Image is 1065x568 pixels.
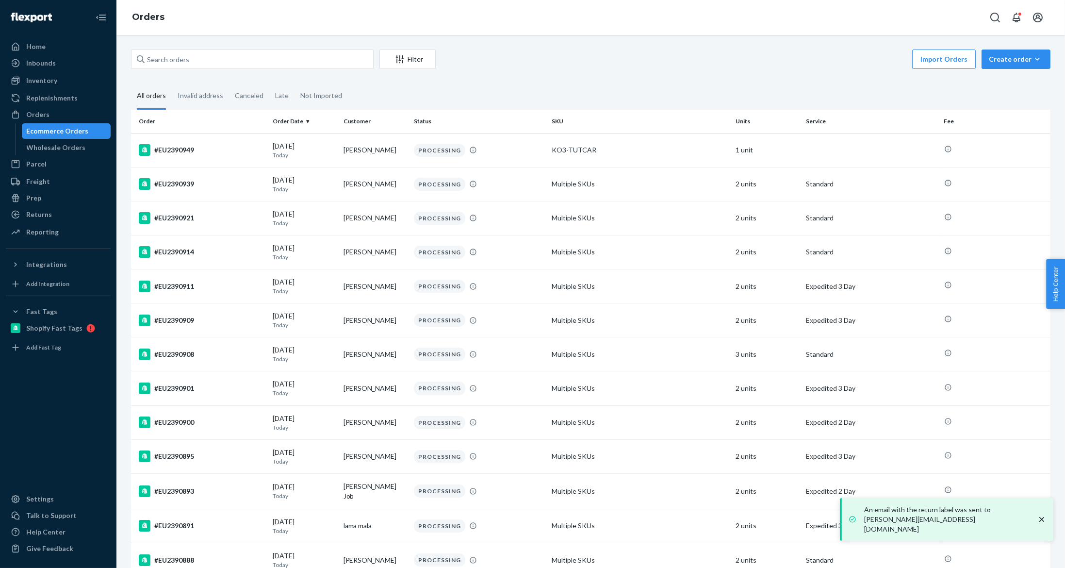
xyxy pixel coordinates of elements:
[548,110,732,133] th: SKU
[131,50,374,69] input: Search orders
[806,521,936,531] p: Expedited 3 Day
[414,246,465,259] div: PROCESSING
[139,315,265,326] div: #EU2390909
[26,93,78,103] div: Replenishments
[139,349,265,360] div: #EU2390908
[806,418,936,427] p: Expedited 2 Day
[26,58,56,68] div: Inbounds
[340,235,410,269] td: [PERSON_NAME]
[6,304,111,319] button: Fast Tags
[806,282,936,291] p: Expedited 3 Day
[548,167,732,201] td: Multiple SKUs
[340,269,410,303] td: [PERSON_NAME]
[26,307,57,317] div: Fast Tags
[273,175,335,193] div: [DATE]
[552,145,728,155] div: KO3-TUTCAR
[414,416,465,429] div: PROCESSING
[864,505,1027,534] p: An email with the return label was sent to [PERSON_NAME][EMAIL_ADDRESS][DOMAIN_NAME]
[139,451,265,462] div: #EU2390895
[548,269,732,303] td: Multiple SKUs
[1037,515,1047,524] svg: close toast
[732,405,802,439] td: 2 units
[6,39,111,54] a: Home
[26,527,66,537] div: Help Center
[27,143,86,152] div: Wholesale Orders
[414,382,465,395] div: PROCESSING
[1046,259,1065,309] button: Help Center
[6,541,111,556] button: Give Feedback
[178,83,223,108] div: Invalid address
[6,257,111,272] button: Integrations
[139,554,265,566] div: #EU2390888
[273,243,335,261] div: [DATE]
[732,337,802,371] td: 3 units
[273,253,335,261] p: Today
[1007,8,1026,27] button: Open notifications
[982,50,1050,69] button: Create order
[26,323,82,333] div: Shopify Fast Tags
[6,207,111,222] a: Returns
[26,210,52,219] div: Returns
[139,417,265,428] div: #EU2390900
[131,110,269,133] th: Order
[732,371,802,405] td: 2 units
[273,414,335,432] div: [DATE]
[548,303,732,337] td: Multiple SKUs
[414,484,465,498] div: PROCESSING
[414,212,465,225] div: PROCESSING
[806,247,936,257] p: Standard
[414,553,465,567] div: PROCESSING
[26,193,41,203] div: Prep
[340,405,410,439] td: [PERSON_NAME]
[6,491,111,507] a: Settings
[273,321,335,329] p: Today
[273,482,335,500] div: [DATE]
[380,54,435,64] div: Filter
[548,235,732,269] td: Multiple SKUs
[379,50,436,69] button: Filter
[26,280,69,288] div: Add Integration
[6,190,111,206] a: Prep
[273,448,335,466] div: [DATE]
[732,133,802,167] td: 1 unit
[414,519,465,533] div: PROCESSING
[139,212,265,224] div: #EU2390921
[273,219,335,227] p: Today
[273,151,335,159] p: Today
[91,8,111,27] button: Close Navigation
[6,524,111,540] a: Help Center
[732,110,802,133] th: Units
[6,320,111,336] a: Shopify Fast Tags
[414,144,465,157] div: PROCESSING
[340,439,410,473] td: [PERSON_NAME]
[6,55,111,71] a: Inbounds
[273,423,335,432] p: Today
[732,167,802,201] td: 2 units
[22,123,111,139] a: Ecommerce Orders
[300,83,342,108] div: Not Imported
[548,201,732,235] td: Multiple SKUs
[6,508,111,523] a: Talk to Support
[273,287,335,295] p: Today
[732,269,802,303] td: 2 units
[732,235,802,269] td: 2 units
[273,379,335,397] div: [DATE]
[273,355,335,363] p: Today
[273,311,335,329] div: [DATE]
[414,178,465,191] div: PROCESSING
[940,110,1050,133] th: Fee
[6,107,111,122] a: Orders
[340,509,410,543] td: lama mala
[410,110,548,133] th: Status
[6,224,111,240] a: Reporting
[26,227,59,237] div: Reporting
[275,83,289,108] div: Late
[732,473,802,509] td: 2 units
[806,350,936,359] p: Standard
[340,473,410,509] td: [PERSON_NAME] Job
[139,246,265,258] div: #EU2390914
[139,144,265,156] div: #EU2390949
[344,117,406,125] div: Customer
[139,281,265,292] div: #EU2390911
[414,280,465,293] div: PROCESSING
